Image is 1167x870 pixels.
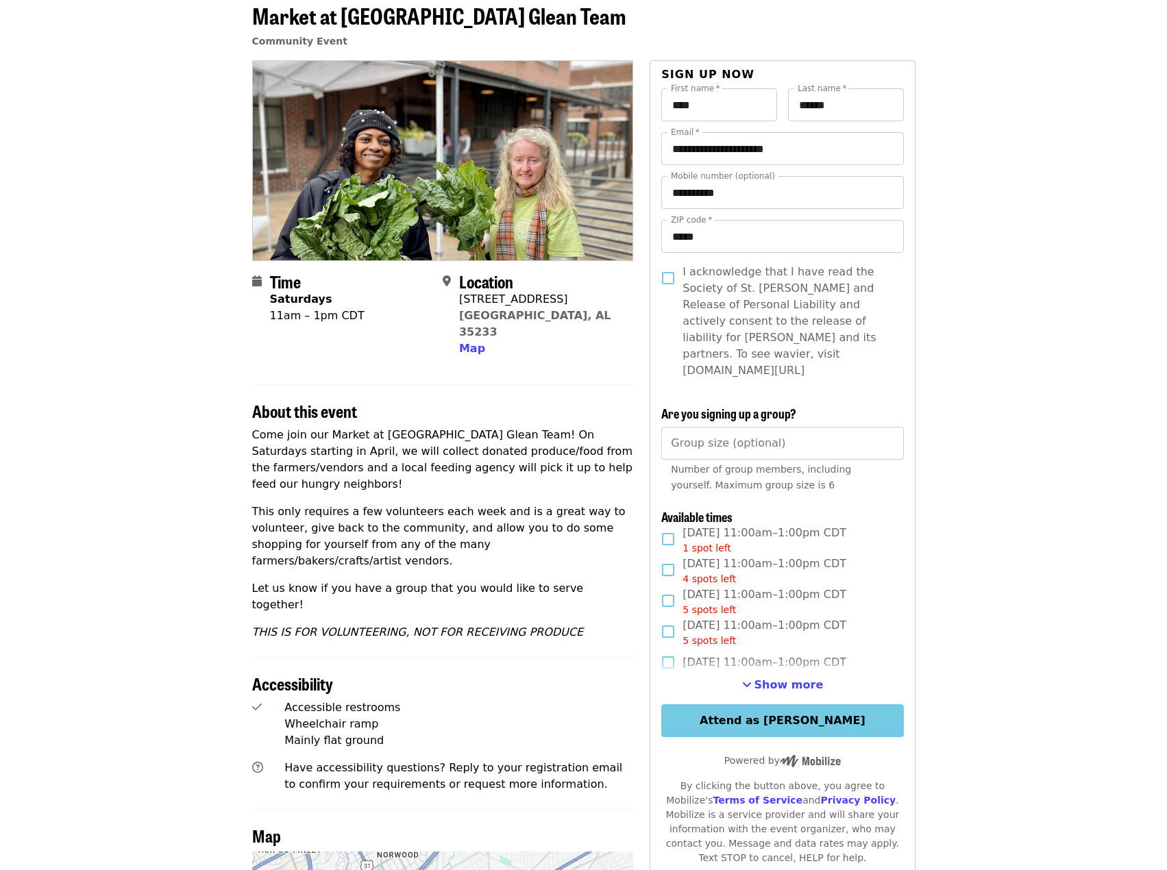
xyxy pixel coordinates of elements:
i: question-circle icon [252,761,263,774]
span: Location [459,269,513,293]
a: Community Event [252,36,347,47]
span: [DATE] 11:00am–1:00pm CDT [683,654,846,671]
span: Have accessibility questions? Reply to your registration email to confirm your requirements or re... [284,761,622,791]
div: By clicking the button above, you agree to Mobilize's and . Mobilize is a service provider and wi... [661,779,903,865]
img: Powered by Mobilize [780,755,841,767]
input: Mobile number (optional) [661,176,903,209]
img: Market at Pepper Place Glean Team organized by Society of St. Andrew [253,61,633,260]
span: Available times [661,508,733,525]
p: Come join our Market at [GEOGRAPHIC_DATA] Glean Team! On Saturdays starting in April, we will col... [252,427,634,493]
a: Terms of Service [713,795,802,806]
em: THIS IS FOR VOLUNTEERING, NOT FOR RECEIVING PRODUCE [252,625,584,638]
label: First name [671,84,720,92]
span: 5 spots left [683,635,736,646]
label: ZIP code [671,216,712,224]
span: I acknowledge that I have read the Society of St. [PERSON_NAME] and Release of Personal Liability... [683,264,892,379]
i: map-marker-alt icon [443,275,451,288]
label: Mobile number (optional) [671,172,775,180]
input: Last name [788,88,904,121]
div: Mainly flat ground [284,732,633,749]
div: 11am – 1pm CDT [270,308,365,324]
label: Last name [798,84,846,92]
input: [object Object] [661,427,903,460]
a: [GEOGRAPHIC_DATA], AL 35233 [459,309,611,338]
span: [DATE] 11:00am–1:00pm CDT [683,556,846,586]
button: See more timeslots [742,677,824,693]
button: Map [459,340,485,357]
span: Map [252,823,281,847]
div: [STREET_ADDRESS] [459,291,622,308]
span: Sign up now [661,68,754,81]
input: ZIP code [661,220,903,253]
i: calendar icon [252,275,262,288]
span: Map [459,342,485,355]
button: Attend as [PERSON_NAME] [661,704,903,737]
span: Accessibility [252,671,333,695]
div: Wheelchair ramp [284,716,633,732]
span: 5 spots left [683,604,736,615]
span: 1 spot left [683,543,731,554]
a: Privacy Policy [820,795,896,806]
label: Email [671,128,700,136]
div: Accessible restrooms [284,699,633,716]
p: This only requires a few volunteers each week and is a great way to volunteer, give back to the c... [252,504,634,569]
span: Show more [754,678,824,691]
span: Number of group members, including yourself. Maximum group size is 6 [671,464,851,490]
span: Are you signing up a group? [661,404,796,422]
i: check icon [252,701,262,714]
span: About this event [252,399,357,423]
span: [DATE] 11:00am–1:00pm CDT [683,617,846,648]
strong: Saturdays [270,293,332,306]
span: [DATE] 11:00am–1:00pm CDT [683,586,846,617]
span: 4 spots left [683,573,736,584]
span: Powered by [724,755,841,766]
input: Email [661,132,903,165]
span: [DATE] 11:00am–1:00pm CDT [683,525,846,556]
span: Time [270,269,301,293]
p: Let us know if you have a group that you would like to serve together! [252,580,634,613]
input: First name [661,88,777,121]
